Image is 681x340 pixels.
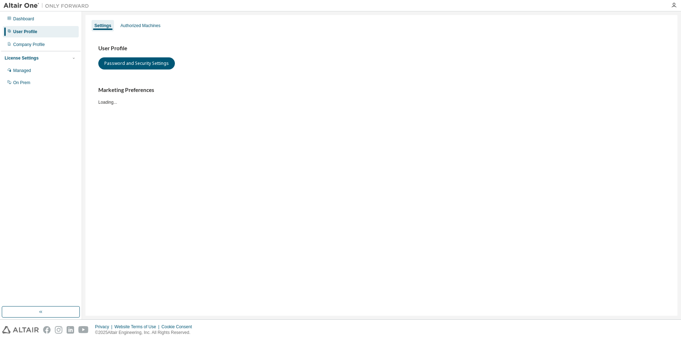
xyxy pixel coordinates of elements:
button: Password and Security Settings [98,57,175,69]
img: youtube.svg [78,326,89,334]
div: Dashboard [13,16,34,22]
h3: Marketing Preferences [98,87,665,94]
div: Company Profile [13,42,45,47]
img: altair_logo.svg [2,326,39,334]
h3: User Profile [98,45,665,52]
p: © 2025 Altair Engineering, Inc. All Rights Reserved. [95,330,196,336]
img: linkedin.svg [67,326,74,334]
img: facebook.svg [43,326,51,334]
div: User Profile [13,29,37,35]
img: Altair One [4,2,93,9]
div: License Settings [5,55,38,61]
div: On Prem [13,80,30,86]
div: Managed [13,68,31,73]
div: Authorized Machines [120,23,160,29]
div: Privacy [95,324,114,330]
div: Settings [94,23,111,29]
div: Loading... [98,87,665,105]
div: Cookie Consent [161,324,196,330]
img: instagram.svg [55,326,62,334]
div: Website Terms of Use [114,324,161,330]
